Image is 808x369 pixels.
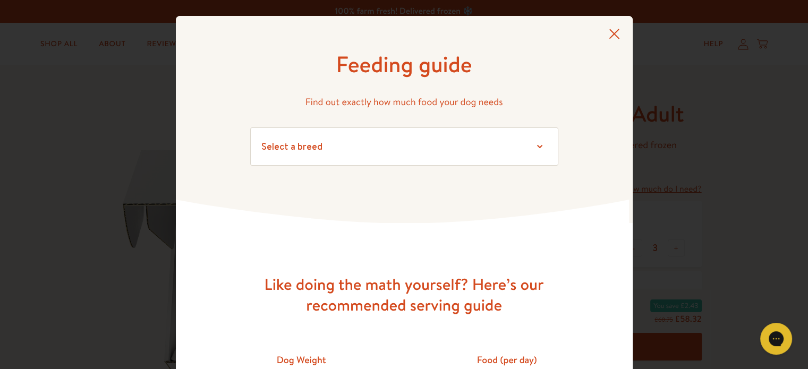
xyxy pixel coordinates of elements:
[250,94,558,110] p: Find out exactly how much food your dog needs
[250,50,558,79] h1: Feeding guide
[234,274,574,315] h3: Like doing the math yourself? Here’s our recommended serving guide
[755,319,797,358] iframe: Gorgias live chat messenger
